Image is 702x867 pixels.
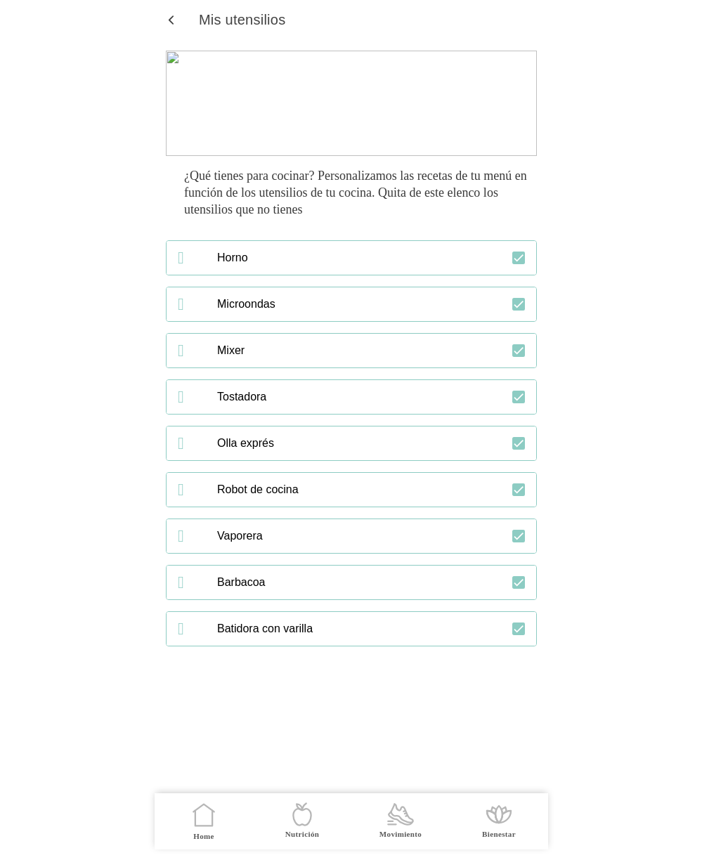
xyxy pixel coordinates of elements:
ion-label: Olla exprés [217,437,501,450]
ion-label: Bienestar [482,829,516,840]
ion-label: Movimiento [379,829,421,840]
ion-label: Microondas [217,298,501,311]
ion-label: Tostadora [217,391,501,403]
ion-label: Home [193,831,214,842]
h5: ¿Qué tienes para cocinar? Personalizamos las recetas de tu menú en función de los utensilios de t... [184,167,537,218]
ion-label: Barbacoa [217,576,501,589]
ion-label: Horno [217,252,501,264]
ion-label: Vaporera [217,530,501,542]
ion-title: Mis utensilios [184,12,547,28]
ion-label: Robot de cocina [217,483,501,496]
ion-label: Nutrición [285,829,318,840]
ion-label: Mixer [217,344,501,357]
ion-label: Batidora con varilla [217,622,501,635]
